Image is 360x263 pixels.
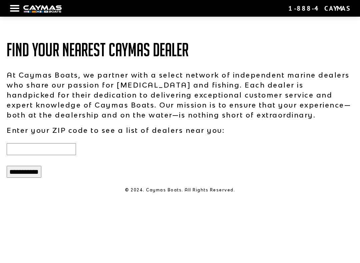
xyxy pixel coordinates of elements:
div: 1-888-4CAYMAS [288,4,350,13]
p: Enter your ZIP code to see a list of dealers near you: [7,125,353,135]
p: At Caymas Boats, we partner with a select network of independent marine dealers who share our pas... [7,70,353,120]
img: white-logo-c9c8dbefe5ff5ceceb0f0178aa75bf4bb51f6bca0971e226c86eb53dfe498488.png [23,5,62,12]
h1: Find Your Nearest Caymas Dealer [7,40,353,60]
p: © 2024. Caymas Boats. All Rights Reserved. [7,187,353,193]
